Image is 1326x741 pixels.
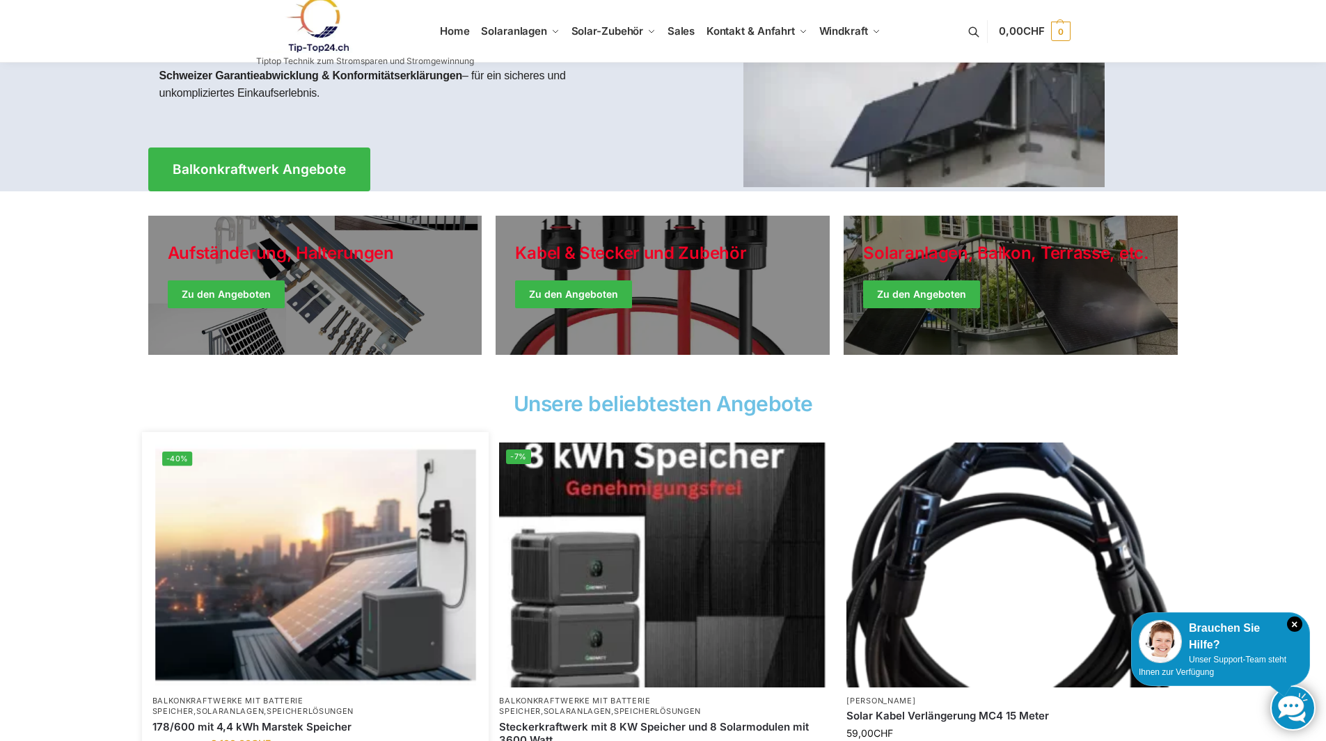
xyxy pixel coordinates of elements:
[846,443,1173,687] a: Solar-Verlängerungskabel
[846,443,1173,687] img: Home 7
[846,696,915,706] a: [PERSON_NAME]
[614,706,701,716] a: Speicherlösungen
[1287,616,1302,632] i: Schließen
[544,706,611,716] a: Solaranlagen
[148,148,370,191] a: Balkonkraftwerk Angebote
[256,57,474,65] p: Tiptop Technik zum Stromsparen und Stromgewinnung
[846,727,893,739] bdi: 59,00
[173,163,346,176] span: Balkonkraftwerk Angebote
[1051,22,1071,41] span: 0
[1139,620,1302,653] div: Brauchen Sie Hilfe?
[148,216,482,355] a: Holiday Style
[152,720,479,734] a: 178/600 mit 4,4 kWh Marstek Speicher
[499,443,826,687] img: Home 6
[159,70,463,81] strong: Schweizer Garantieabwicklung & Konformitätserklärungen
[152,696,303,716] a: Balkonkraftwerke mit Batterie Speicher
[1023,24,1045,38] span: CHF
[1139,620,1182,663] img: Customer service
[496,216,830,355] a: Holiday Style
[155,445,475,685] img: Home 5
[159,67,652,102] p: – für ein sicheres und unkompliziertes Einkaufserlebnis.
[844,216,1178,355] a: Winter Jackets
[267,706,354,716] a: Speicherlösungen
[499,696,650,716] a: Balkonkraftwerke mit Batterie Speicher
[846,709,1173,723] a: Solar Kabel Verlängerung MC4 15 Meter
[481,24,547,38] span: Solaranlagen
[499,443,826,687] a: -7%Steckerkraftwerk mit 8 KW Speicher und 8 Solarmodulen mit 3600 Watt
[571,24,644,38] span: Solar-Zubehör
[819,24,868,38] span: Windkraft
[1139,655,1286,677] span: Unser Support-Team steht Ihnen zur Verfügung
[155,445,475,685] a: -40%Balkonkraftwerk mit Marstek Speicher
[148,393,1178,414] h2: Unsere beliebtesten Angebote
[668,24,695,38] span: Sales
[999,24,1044,38] span: 0,00
[707,24,795,38] span: Kontakt & Anfahrt
[499,696,826,717] p: , ,
[874,727,893,739] span: CHF
[152,696,479,717] p: , ,
[999,10,1070,52] a: 0,00CHF 0
[196,706,264,716] a: Solaranlagen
